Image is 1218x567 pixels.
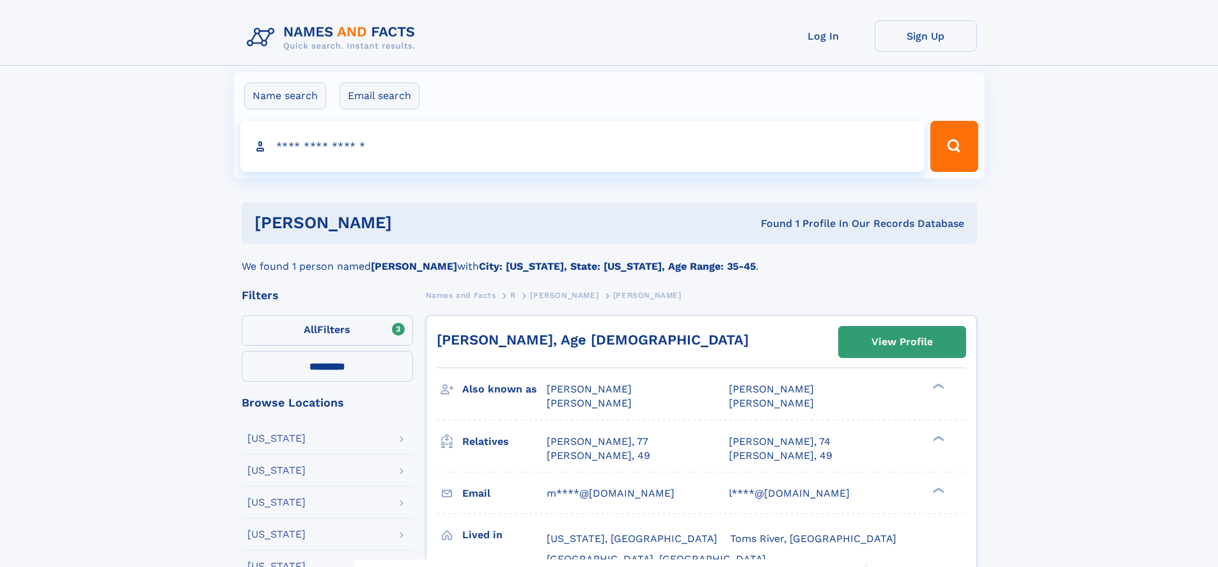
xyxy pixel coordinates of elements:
[242,315,413,346] label: Filters
[576,217,964,231] div: Found 1 Profile In Our Records Database
[613,291,682,300] span: [PERSON_NAME]
[371,260,457,272] b: [PERSON_NAME]
[729,383,814,395] span: [PERSON_NAME]
[242,244,977,274] div: We found 1 person named with .
[462,524,547,546] h3: Lived in
[242,290,413,301] div: Filters
[244,82,326,109] label: Name search
[247,497,306,508] div: [US_STATE]
[547,435,648,449] a: [PERSON_NAME], 77
[426,287,496,303] a: Names and Facts
[247,529,306,540] div: [US_STATE]
[242,397,413,408] div: Browse Locations
[530,291,598,300] span: [PERSON_NAME]
[510,287,516,303] a: R
[930,382,945,391] div: ❯
[547,383,632,395] span: [PERSON_NAME]
[242,20,426,55] img: Logo Names and Facts
[772,20,875,52] a: Log In
[930,121,978,172] button: Search Button
[530,287,598,303] a: [PERSON_NAME]
[462,378,547,400] h3: Also known as
[254,215,577,231] h1: [PERSON_NAME]
[247,433,306,444] div: [US_STATE]
[462,483,547,504] h3: Email
[304,323,317,336] span: All
[729,435,831,449] a: [PERSON_NAME], 74
[930,434,945,442] div: ❯
[930,486,945,494] div: ❯
[729,397,814,409] span: [PERSON_NAME]
[875,20,977,52] a: Sign Up
[839,327,965,357] a: View Profile
[730,532,896,545] span: Toms River, [GEOGRAPHIC_DATA]
[247,465,306,476] div: [US_STATE]
[437,332,749,348] a: [PERSON_NAME], Age [DEMOGRAPHIC_DATA]
[547,449,650,463] a: [PERSON_NAME], 49
[462,431,547,453] h3: Relatives
[547,532,717,545] span: [US_STATE], [GEOGRAPHIC_DATA]
[510,291,516,300] span: R
[240,121,925,172] input: search input
[729,449,832,463] a: [PERSON_NAME], 49
[547,397,632,409] span: [PERSON_NAME]
[340,82,419,109] label: Email search
[547,553,766,565] span: [GEOGRAPHIC_DATA], [GEOGRAPHIC_DATA]
[479,260,756,272] b: City: [US_STATE], State: [US_STATE], Age Range: 35-45
[871,327,933,357] div: View Profile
